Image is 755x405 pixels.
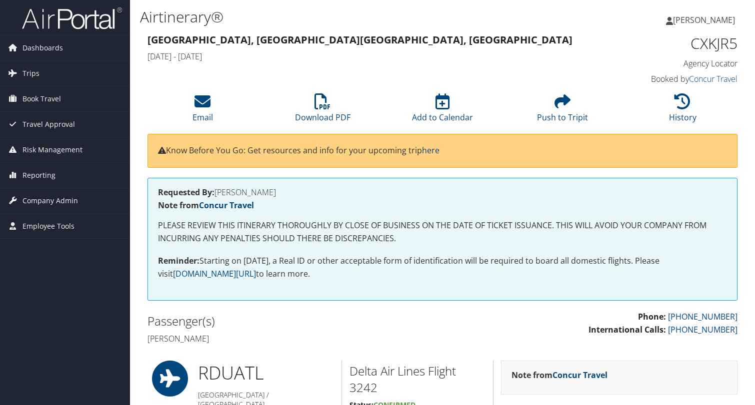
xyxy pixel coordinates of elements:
[689,73,737,84] a: Concur Travel
[22,214,74,239] span: Employee Tools
[511,370,607,381] strong: Note from
[552,370,607,381] a: Concur Travel
[666,5,745,35] a: [PERSON_NAME]
[158,188,727,196] h4: [PERSON_NAME]
[295,99,350,123] a: Download PDF
[349,363,485,396] h2: Delta Air Lines Flight 3242
[198,361,334,386] h1: RDU ATL
[147,33,572,46] strong: [GEOGRAPHIC_DATA], [GEOGRAPHIC_DATA] [GEOGRAPHIC_DATA], [GEOGRAPHIC_DATA]
[601,73,738,84] h4: Booked by
[412,99,473,123] a: Add to Calendar
[638,311,666,322] strong: Phone:
[22,61,39,86] span: Trips
[147,51,586,62] h4: [DATE] - [DATE]
[199,200,254,211] a: Concur Travel
[22,188,78,213] span: Company Admin
[601,33,738,54] h1: CXKJR5
[158,200,254,211] strong: Note from
[158,219,727,245] p: PLEASE REVIEW THIS ITINERARY THOROUGHLY BY CLOSE OF BUSINESS ON THE DATE OF TICKET ISSUANCE. THIS...
[22,86,61,111] span: Book Travel
[147,333,435,344] h4: [PERSON_NAME]
[158,144,727,157] p: Know Before You Go: Get resources and info for your upcoming trip
[422,145,439,156] a: here
[192,99,213,123] a: Email
[140,6,543,27] h1: Airtinerary®
[22,112,75,137] span: Travel Approval
[668,324,737,335] a: [PHONE_NUMBER]
[158,255,727,280] p: Starting on [DATE], a Real ID or other acceptable form of identification will be required to boar...
[22,6,122,30] img: airportal-logo.png
[173,268,256,279] a: [DOMAIN_NAME][URL]
[22,35,63,60] span: Dashboards
[147,313,435,330] h2: Passenger(s)
[158,255,199,266] strong: Reminder:
[22,163,55,188] span: Reporting
[669,99,696,123] a: History
[22,137,82,162] span: Risk Management
[537,99,588,123] a: Push to Tripit
[588,324,666,335] strong: International Calls:
[158,187,214,198] strong: Requested By:
[668,311,737,322] a: [PHONE_NUMBER]
[601,58,738,69] h4: Agency Locator
[673,14,735,25] span: [PERSON_NAME]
